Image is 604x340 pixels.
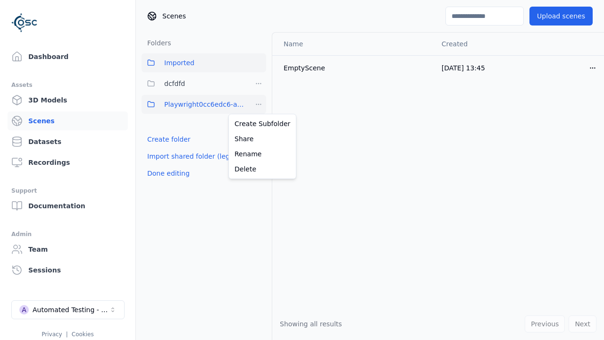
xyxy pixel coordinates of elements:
[231,116,294,131] a: Create Subfolder
[231,146,294,161] a: Rename
[231,131,294,146] a: Share
[231,161,294,177] a: Delete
